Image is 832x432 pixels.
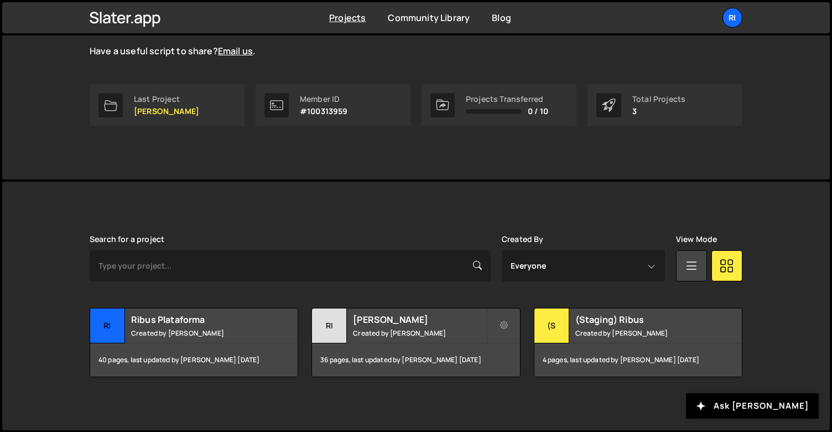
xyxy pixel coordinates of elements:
[90,343,298,377] div: 40 pages, last updated by [PERSON_NAME] [DATE]
[575,328,709,338] small: Created by [PERSON_NAME]
[311,308,520,377] a: Ri [PERSON_NAME] Created by [PERSON_NAME] 36 pages, last updated by [PERSON_NAME] [DATE]
[90,235,164,244] label: Search for a project
[388,12,470,24] a: Community Library
[534,308,569,343] div: (S
[329,12,366,24] a: Projects
[575,313,709,326] h2: (Staging) Ribus
[312,343,519,377] div: 36 pages, last updated by [PERSON_NAME] [DATE]
[534,343,742,377] div: 4 pages, last updated by [PERSON_NAME] [DATE]
[502,235,544,244] label: Created By
[131,328,264,338] small: Created by [PERSON_NAME]
[466,95,548,104] div: Projects Transferred
[353,328,486,338] small: Created by [PERSON_NAME]
[90,250,491,281] input: Type your project...
[300,107,348,116] p: #100313959
[134,95,199,104] div: Last Project
[676,235,717,244] label: View Mode
[300,95,348,104] div: Member ID
[686,393,819,419] button: Ask [PERSON_NAME]
[632,107,685,116] p: 3
[722,8,742,28] a: Ri
[632,95,685,104] div: Total Projects
[218,45,253,57] a: Email us
[534,308,742,377] a: (S (Staging) Ribus Created by [PERSON_NAME] 4 pages, last updated by [PERSON_NAME] [DATE]
[131,313,264,326] h2: Ribus Plataforma
[134,107,199,116] p: [PERSON_NAME]
[90,308,298,377] a: Ri Ribus Plataforma Created by [PERSON_NAME] 40 pages, last updated by [PERSON_NAME] [DATE]
[528,107,548,116] span: 0 / 10
[353,313,486,326] h2: [PERSON_NAME]
[90,308,125,343] div: Ri
[90,84,245,126] a: Last Project [PERSON_NAME]
[492,12,511,24] a: Blog
[312,308,347,343] div: Ri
